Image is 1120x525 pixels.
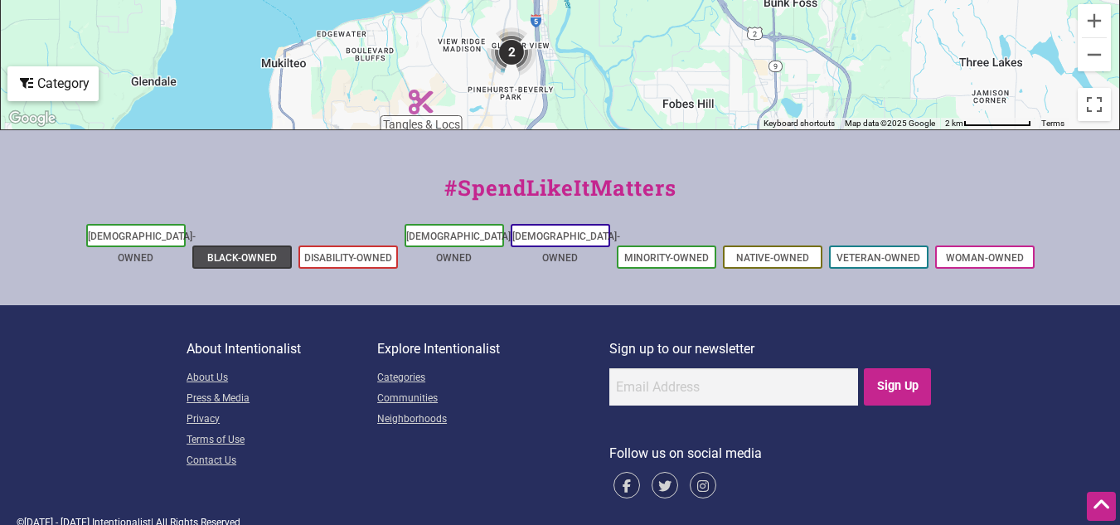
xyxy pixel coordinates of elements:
[187,451,377,472] a: Contact Us
[304,252,392,264] a: Disability-Owned
[624,252,709,264] a: Minority-Owned
[88,231,196,264] a: [DEMOGRAPHIC_DATA]-Owned
[764,118,835,129] button: Keyboard shortcuts
[845,119,935,128] span: Map data ©2025 Google
[409,90,434,114] div: Tangles & Locs
[945,119,963,128] span: 2 km
[609,338,933,360] p: Sign up to our newsletter
[187,410,377,430] a: Privacy
[187,368,377,389] a: About Us
[9,68,97,100] div: Category
[836,252,920,264] a: Veteran-Owned
[1077,87,1111,121] button: Toggle fullscreen view
[187,430,377,451] a: Terms of Use
[377,368,609,389] a: Categories
[1041,119,1064,128] a: Terms (opens in new tab)
[1078,38,1111,71] button: Zoom out
[187,338,377,360] p: About Intentionalist
[406,231,514,264] a: [DEMOGRAPHIC_DATA]-Owned
[946,252,1024,264] a: Woman-Owned
[487,27,536,77] div: 2
[207,252,277,264] a: Black-Owned
[377,389,609,410] a: Communities
[609,368,858,406] input: Email Address
[7,66,99,101] div: Filter by category
[736,252,809,264] a: Native-Owned
[864,368,931,406] input: Sign Up
[5,108,60,129] img: Google
[512,231,620,264] a: [DEMOGRAPHIC_DATA]-Owned
[940,118,1036,129] button: Map Scale: 2 km per 78 pixels
[1078,4,1111,37] button: Zoom in
[5,108,60,129] a: Open this area in Google Maps (opens a new window)
[377,410,609,430] a: Neighborhoods
[1087,492,1116,521] div: Scroll Back to Top
[187,389,377,410] a: Press & Media
[377,338,609,360] p: Explore Intentionalist
[609,443,933,464] p: Follow us on social media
